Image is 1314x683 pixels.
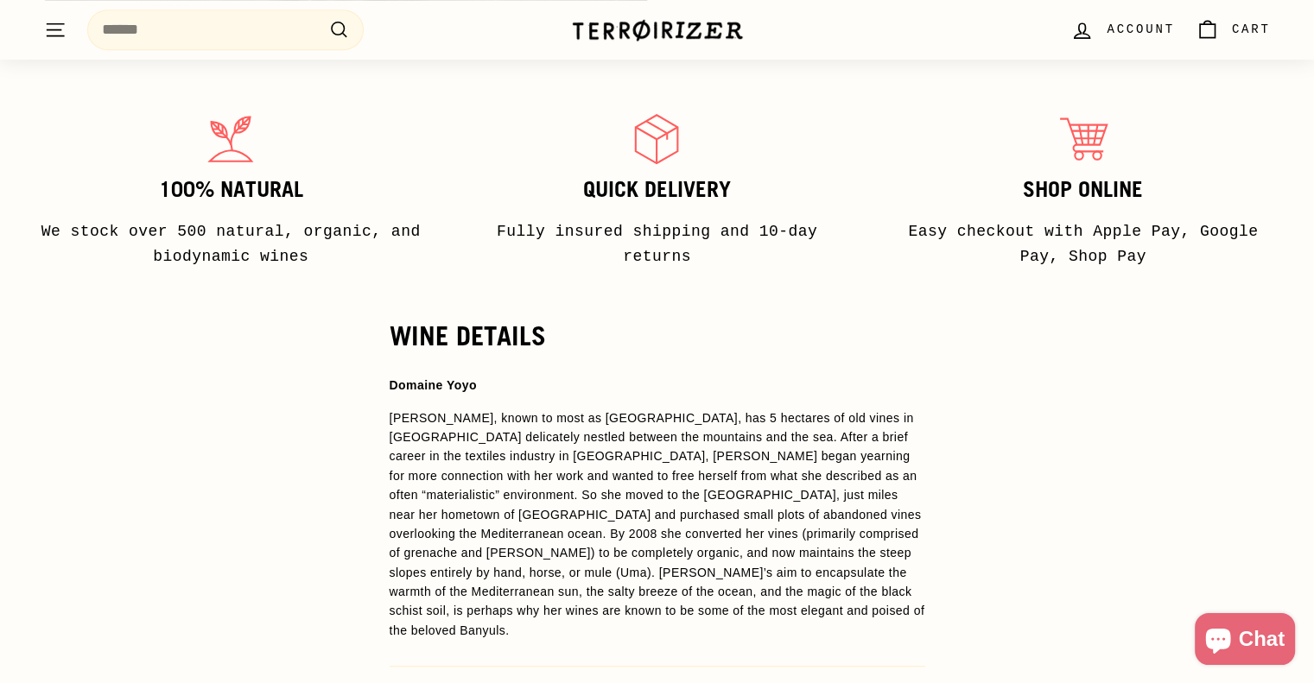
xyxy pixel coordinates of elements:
p: We stock over 500 natural, organic, and biodynamic wines [37,219,425,269]
span: Cart [1232,20,1271,39]
inbox-online-store-chat: Shopify online store chat [1190,613,1300,669]
a: Cart [1185,4,1281,55]
p: [PERSON_NAME] [390,408,925,641]
p: Fully insured shipping and 10-day returns [463,219,851,269]
p: Easy checkout with Apple Pay, Google Pay, Shop Pay [889,219,1277,269]
h2: WINE DETAILS [390,321,925,351]
h3: Quick delivery [463,178,851,202]
span: Account [1107,20,1174,39]
a: Account [1060,4,1184,55]
span: , known to most as [GEOGRAPHIC_DATA], has 5 hectares of old vines in [GEOGRAPHIC_DATA] delicately... [390,411,925,637]
strong: Domaine Yoyo [390,378,477,392]
h3: Shop Online [889,178,1277,202]
h3: 100% Natural [37,178,425,202]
